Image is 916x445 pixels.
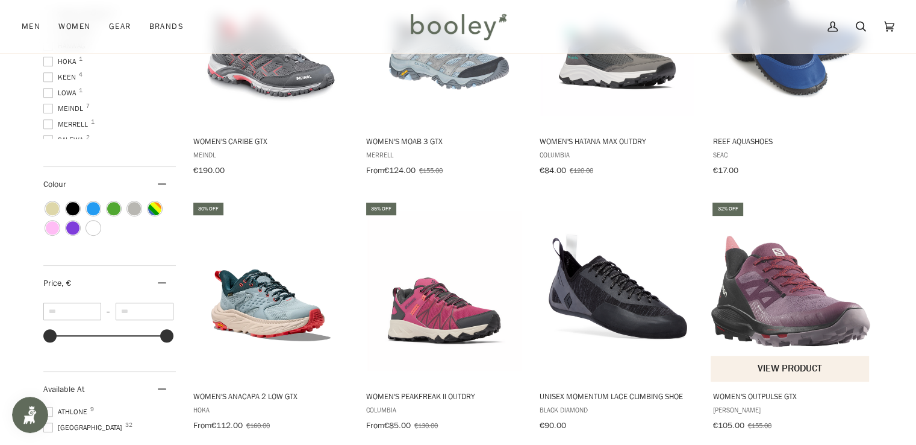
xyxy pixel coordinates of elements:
[712,150,868,160] span: Seac
[712,420,744,431] span: €105.00
[712,136,868,147] span: Reef Aquashoes
[91,119,95,125] span: 1
[538,211,697,371] img: Black Diamond Momentum Lace Climbing Shoe Black / Anthracite - Booley Galway
[419,165,443,175] span: €155.00
[540,405,696,415] span: Black Diamond
[366,405,522,415] span: Columbia
[246,420,270,431] span: €160.00
[46,221,59,235] span: Colour: Pink
[43,72,79,83] span: Keen
[43,134,87,145] span: Salewa
[107,202,120,215] span: Colour: Green
[61,277,71,289] span: , €
[405,9,511,44] img: Booley
[364,201,524,435] a: Women's Peakfreak II OutDry
[540,420,566,431] span: €90.00
[193,405,349,415] span: Hoka
[12,397,48,433] iframe: Button to open loyalty program pop-up
[79,72,83,78] span: 4
[43,277,71,289] span: Price
[86,103,90,109] span: 7
[711,201,870,435] a: Women's OUTPulse GTX
[79,56,83,62] span: 1
[366,203,396,215] div: 35% off
[66,202,79,215] span: Colour: Black
[149,21,184,33] span: Brands
[43,87,79,98] span: Lowa
[193,420,211,431] span: From
[87,202,100,215] span: Colour: Blue
[540,165,566,176] span: €84.00
[711,356,869,382] button: View product
[570,165,593,175] span: €120.00
[540,391,696,402] span: Unisex Momentum Lace Climbing Shoe
[711,211,870,371] img: Salomon Women's OUTPulse GTX Tulipwood / Black / Poppy Red - Booley Galway
[192,201,351,435] a: Women's Anacapa 2 Low GTX
[116,303,173,320] input: Maximum value
[43,422,126,433] span: [GEOGRAPHIC_DATA]
[46,202,59,215] span: Colour: Beige
[366,391,522,402] span: Women's Peakfreak II OutDry
[193,136,349,147] span: Women's Caribe GTX
[193,165,225,176] span: €190.00
[712,405,868,415] span: [PERSON_NAME]
[712,165,738,176] span: €17.00
[125,422,132,428] span: 32
[43,56,79,67] span: Hoka
[384,420,411,431] span: €85.00
[79,87,83,93] span: 1
[128,202,141,215] span: Colour: Grey
[90,406,94,412] span: 9
[193,150,349,160] span: Meindl
[87,221,100,235] span: Colour: White
[384,165,416,176] span: €124.00
[109,21,131,33] span: Gear
[211,420,243,431] span: €112.00
[538,201,697,435] a: Unisex Momentum Lace Climbing Shoe
[22,21,40,33] span: Men
[712,203,743,215] div: 32% off
[43,178,75,190] span: Colour
[86,134,90,140] span: 2
[366,165,384,176] span: From
[193,203,223,215] div: 30% off
[747,420,771,431] span: €155.00
[414,420,438,431] span: €130.00
[192,211,351,371] img: Hoka Women's Anacapa 2 Low GTX Druzy / Dawn Light - Booley Galway
[712,391,868,402] span: Women's OUTPulse GTX
[366,136,522,147] span: Women's Moab 3 GTX
[43,406,91,417] span: Athlone
[66,221,79,235] span: Colour: Purple
[148,202,161,215] span: Colour: Multicolour
[193,391,349,402] span: Women's Anacapa 2 Low GTX
[540,136,696,147] span: Women's Hatana Max OutDry
[366,420,384,431] span: From
[58,21,90,33] span: Women
[366,150,522,160] span: Merrell
[43,303,101,320] input: Minimum value
[101,306,116,317] span: –
[43,119,92,130] span: Merrell
[540,150,696,160] span: Columbia
[364,211,524,371] img: Columbia Women's Peakfreak II OutDry Dark Fuchsia / Juicy - Booley Galway
[43,383,84,395] span: Available At
[43,103,87,114] span: Meindl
